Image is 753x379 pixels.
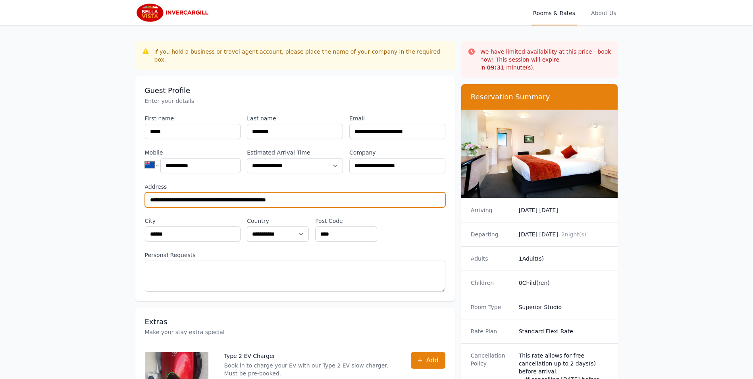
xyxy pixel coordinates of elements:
h3: Reservation Summary [471,92,609,102]
dd: 1 Adult(s) [519,255,609,263]
dt: Adults [471,255,512,263]
label: Mobile [145,149,241,157]
dd: Superior Studio [519,303,609,311]
img: Bella Vista Invercargill [135,3,212,22]
label: Last name [247,114,343,122]
label: Company [349,149,445,157]
p: Book in to charge your EV with our Type 2 EV slow charger. Must be pre-booked. [224,362,395,377]
label: Address [145,183,445,191]
dd: [DATE] [DATE] [519,206,609,214]
p: We have limited availability at this price - book now! This session will expire in minute(s). [480,48,612,72]
dd: [DATE] [DATE] [519,230,609,238]
span: 2 night(s) [561,231,586,238]
label: First name [145,114,241,122]
div: If you hold a business or travel agent account, please place the name of your company in the requ... [154,48,449,64]
h3: Guest Profile [145,86,445,95]
dt: Rate Plan [471,327,512,335]
dt: Arriving [471,206,512,214]
label: Estimated Arrival Time [247,149,343,157]
dt: Room Type [471,303,512,311]
h3: Extras [145,317,445,327]
button: Add [411,352,445,369]
dd: 0 Child(ren) [519,279,609,287]
img: Superior Studio [461,110,618,198]
label: City [145,217,241,225]
label: Post Code [315,217,377,225]
p: Type 2 EV Charger [224,352,395,360]
label: Country [247,217,309,225]
label: Personal Requests [145,251,445,259]
label: Email [349,114,445,122]
dt: Departing [471,230,512,238]
strong: 09 : 31 [487,64,505,71]
span: Add [426,356,439,365]
dt: Children [471,279,512,287]
dd: Standard Flexi Rate [519,327,609,335]
p: Enter your details [145,97,445,105]
p: Make your stay extra special [145,328,445,336]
